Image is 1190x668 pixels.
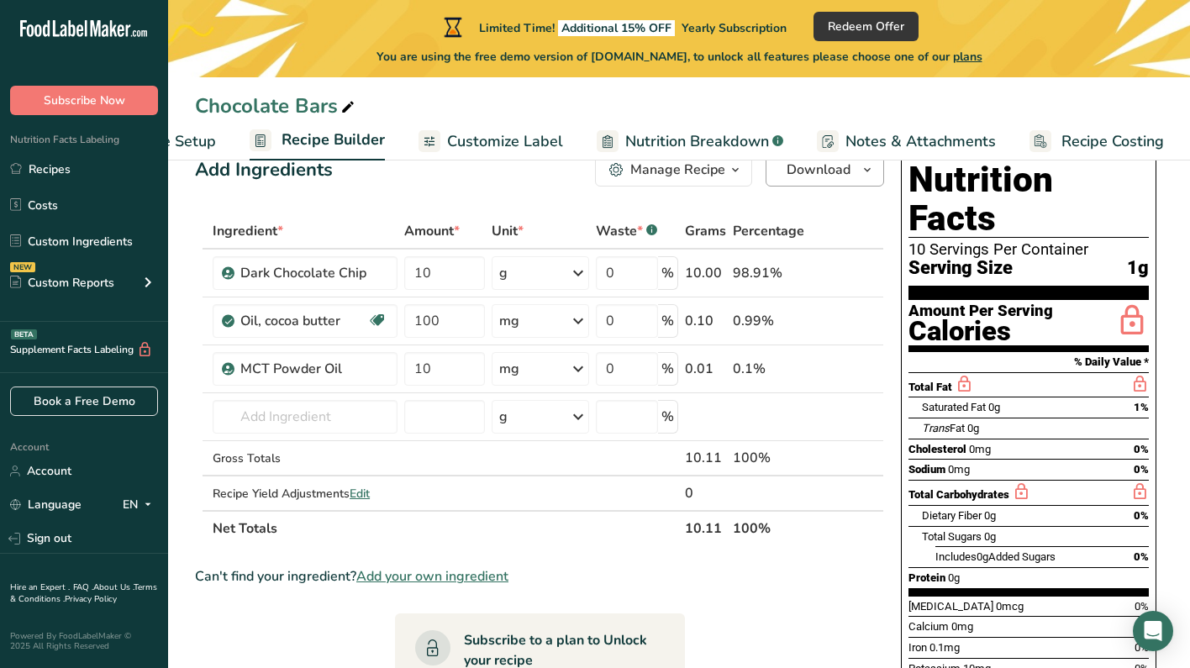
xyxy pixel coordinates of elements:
span: 0% [1134,443,1149,455]
section: % Daily Value * [908,352,1149,372]
span: Serving Size [908,258,1013,279]
a: Hire an Expert . [10,581,70,593]
div: Calories [908,319,1053,344]
span: 0% [1134,463,1149,476]
button: Redeem Offer [814,12,919,41]
div: 100% [733,448,804,468]
span: 0mg [951,620,973,633]
div: 0.1% [733,359,804,379]
div: Custom Reports [10,274,114,292]
button: Subscribe Now [10,86,158,115]
div: Manage Recipe [630,160,725,180]
span: Download [787,160,850,180]
a: Notes & Attachments [817,123,996,160]
div: Gross Totals [213,450,398,467]
span: Sodium [908,463,945,476]
span: 1% [1134,401,1149,413]
span: 0g [984,530,996,543]
span: Yearly Subscription [682,20,787,36]
th: Net Totals [209,510,682,545]
span: Ingredient [213,221,283,241]
a: Book a Free Demo [10,387,158,416]
div: 10.00 [685,263,726,283]
span: Includes Added Sugars [935,550,1056,563]
span: Unit [492,221,524,241]
div: Oil, cocoa butter [240,311,367,331]
a: Language [10,490,82,519]
th: 10.11 [682,510,729,545]
span: 0% [1135,641,1149,654]
a: About Us . [93,581,134,593]
div: Chocolate Bars [195,91,358,121]
button: Manage Recipe [595,153,752,187]
div: Waste [596,221,657,241]
div: Can't find your ingredient? [195,566,884,586]
span: Fat [922,422,965,434]
span: 0% [1134,550,1149,563]
div: 0.10 [685,311,726,331]
h1: Nutrition Facts [908,160,1149,238]
a: Recipe Builder [250,121,385,161]
div: Open Intercom Messenger [1133,611,1173,651]
span: 0% [1135,600,1149,613]
span: Total Sugars [922,530,982,543]
span: [MEDICAL_DATA] [908,600,993,613]
div: Add Ingredients [195,156,333,184]
div: mg [499,311,519,331]
div: 0.99% [733,311,804,331]
th: 100% [729,510,808,545]
div: mg [499,359,519,379]
div: Powered By FoodLabelMaker © 2025 All Rights Reserved [10,631,158,651]
span: 0mg [969,443,991,455]
div: Recipe Yield Adjustments [213,485,398,502]
span: Total Fat [908,381,952,393]
span: Percentage [733,221,804,241]
span: plans [953,49,982,65]
a: Terms & Conditions . [10,581,157,605]
span: 0g [977,550,988,563]
span: Total Carbohydrates [908,488,1009,501]
div: 0.01 [685,359,726,379]
span: Subscribe Now [44,92,125,109]
span: Cholesterol [908,443,966,455]
div: 0 [685,483,726,503]
div: NEW [10,262,35,272]
span: Nutrition Breakdown [625,130,769,153]
div: Limited Time! [440,17,787,37]
div: g [499,263,508,283]
span: Protein [908,571,945,584]
span: Recipe Setup [124,130,216,153]
div: 98.91% [733,263,804,283]
span: Amount [404,221,460,241]
div: Dark Chocolate Chip [240,263,387,283]
input: Add Ingredient [213,400,398,434]
span: 0% [1134,509,1149,522]
span: Additional 15% OFF [558,20,675,36]
span: 0g [988,401,1000,413]
span: Customize Label [447,130,563,153]
div: MCT Powder Oil [240,359,387,379]
div: EN [123,495,158,515]
span: Recipe Builder [282,129,385,151]
span: Edit [350,486,370,502]
span: 1g [1127,258,1149,279]
span: Recipe Costing [1061,130,1164,153]
button: Download [766,153,884,187]
span: 0mcg [996,600,1024,613]
div: Amount Per Serving [908,303,1053,319]
i: Trans [922,422,950,434]
span: 0mg [948,463,970,476]
span: Grams [685,221,726,241]
span: Add your own ingredient [356,566,508,586]
span: 0.1mg [929,641,960,654]
div: BETA [11,329,37,339]
span: Saturated Fat [922,401,986,413]
span: Redeem Offer [828,18,904,35]
span: Iron [908,641,927,654]
div: 10 Servings Per Container [908,241,1149,258]
a: Recipe Costing [1029,123,1164,160]
span: Dietary Fiber [922,509,982,522]
div: g [499,407,508,427]
a: Nutrition Breakdown [597,123,783,160]
span: You are using the free demo version of [DOMAIN_NAME], to unlock all features please choose one of... [376,48,982,66]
